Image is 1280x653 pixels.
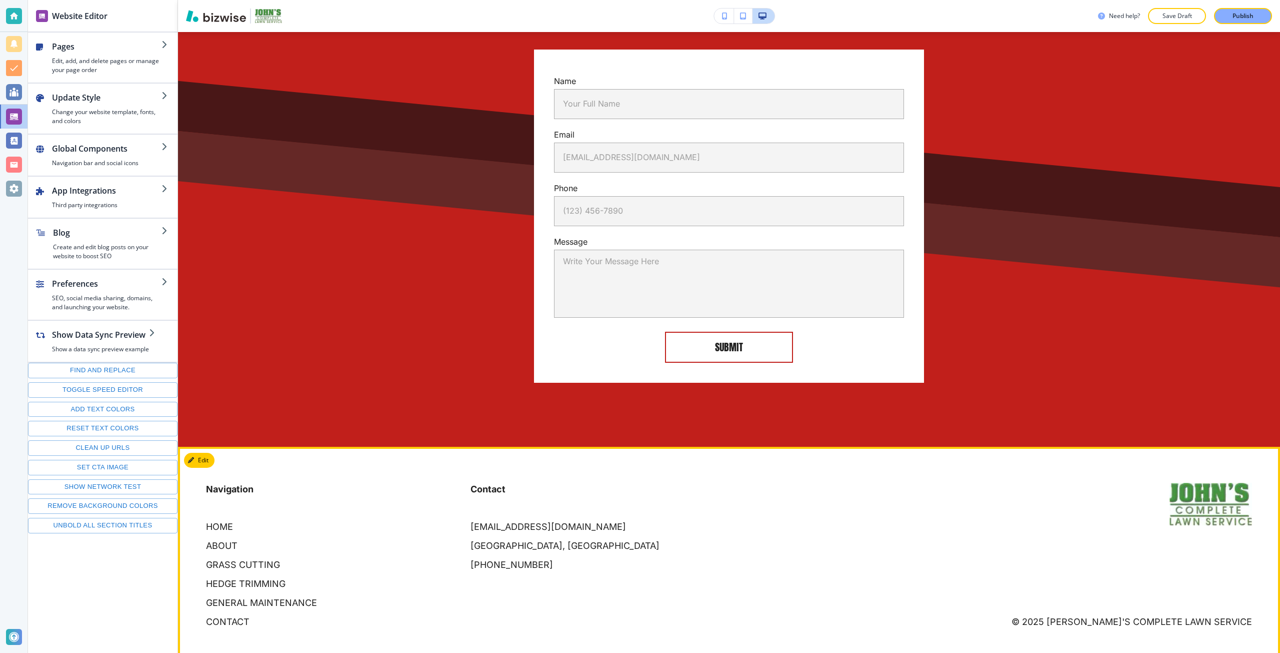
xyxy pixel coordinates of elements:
[665,332,793,363] button: SUBMIT
[52,92,161,104] h2: Update Style
[28,177,177,218] button: App IntegrationsThird party integrations
[52,329,149,341] h2: Show Data Sync Preview
[52,159,161,168] h4: Navigation bar and social icons
[52,41,161,53] h2: Pages
[999,615,1252,628] p: © 2025 [PERSON_NAME]'s Complete Lawn Service
[470,558,553,571] a: [PHONE_NUMBER]
[206,577,285,590] p: HEDGE TRIMMING
[52,278,161,290] h2: Preferences
[28,382,177,398] button: Toggle speed editor
[1232,12,1253,21] p: Publish
[53,227,161,239] h2: Blog
[28,135,177,176] button: Global ComponentsNavigation bar and social icons
[52,185,161,197] h2: App Integrations
[53,243,161,261] h4: Create and edit blog posts on your website to boost SEO
[28,440,177,456] button: Clean up URLs
[28,402,177,417] button: Add text colors
[255,9,282,23] img: Your Logo
[554,183,904,194] p: Phone
[1169,483,1252,525] img: John's Complete Lawn Service
[52,57,161,75] h4: Edit, add, and delete pages or manage your page order
[1148,8,1206,24] button: Save Draft
[28,421,177,436] button: Reset text colors
[470,520,626,533] a: [EMAIL_ADDRESS][DOMAIN_NAME]
[28,33,177,83] button: PagesEdit, add, and delete pages or manage your page order
[470,539,659,552] a: [GEOGRAPHIC_DATA], [GEOGRAPHIC_DATA]
[206,484,253,494] strong: Navigation
[554,129,904,141] p: Email
[206,615,249,628] p: CONTACT
[52,345,149,354] h4: Show a data sync preview example
[52,10,107,22] h2: Website Editor
[28,460,177,475] button: Set CTA image
[52,201,161,210] h4: Third party integrations
[28,219,177,269] button: BlogCreate and edit blog posts on your website to boost SEO
[28,498,177,514] button: Remove background colors
[52,108,161,126] h4: Change your website template, fonts, and colors
[28,518,177,533] button: Unbold all section titles
[52,294,161,312] h4: SEO, social media sharing, domains, and launching your website.
[28,321,165,362] button: Show Data Sync PreviewShow a data sync preview example
[52,143,161,155] h2: Global Components
[28,479,177,495] button: Show network test
[1161,12,1193,21] p: Save Draft
[1214,8,1272,24] button: Publish
[186,10,246,22] img: Bizwise Logo
[28,84,177,134] button: Update StyleChange your website template, fonts, and colors
[470,484,505,494] strong: Contact
[1109,12,1140,21] h3: Need help?
[184,453,214,468] button: Edit
[206,558,280,571] p: GRASS CUTTING
[554,236,904,248] p: Message
[206,596,317,609] p: GENERAL MAINTENANCE
[206,520,233,533] p: HOME
[206,539,237,552] p: ABOUT
[36,10,48,22] img: editor icon
[28,363,177,378] button: Find and replace
[554,76,904,87] p: Name
[28,270,177,320] button: PreferencesSEO, social media sharing, domains, and launching your website.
